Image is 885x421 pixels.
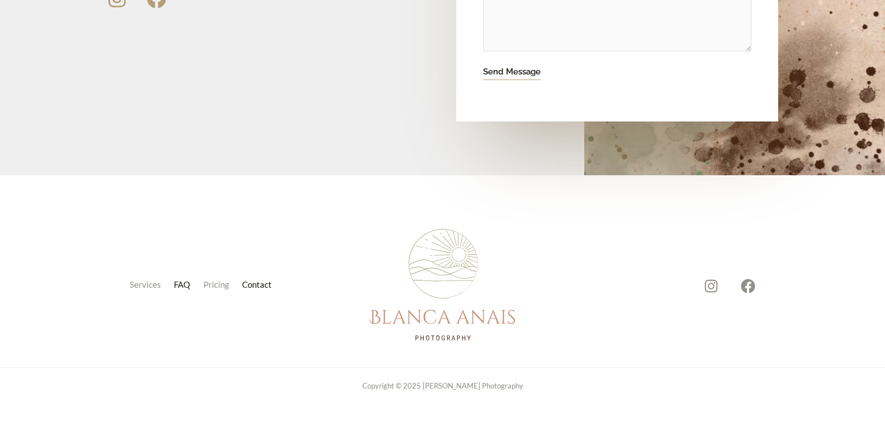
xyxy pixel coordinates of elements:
[107,379,778,392] p: Copyright © 2025 [PERSON_NAME] Photography
[340,229,545,340] aside: Footer Widget 1
[741,279,755,293] a: Facebook
[483,64,541,80] button: Send Message
[170,277,200,293] a: FAQ
[107,277,313,293] nav: Site Navigation: Footer
[130,277,170,293] a: Services
[704,279,718,293] a: Instagram
[238,277,281,293] a: Contact
[370,229,515,340] img: Blanca Anais Logo
[199,277,238,293] a: Pricing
